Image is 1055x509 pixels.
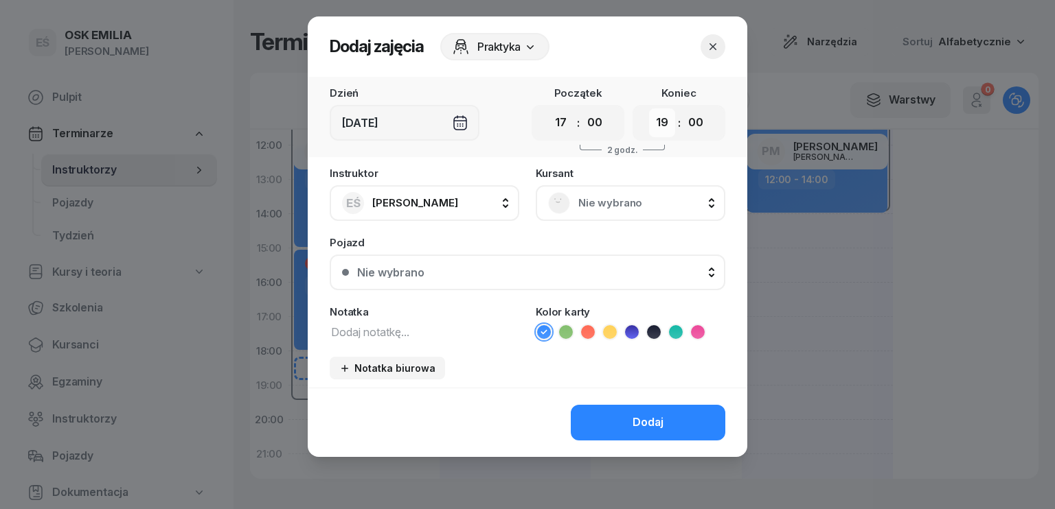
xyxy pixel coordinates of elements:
[357,267,424,278] div: Nie wybrano
[678,115,681,131] div: :
[330,254,725,290] button: Nie wybrano
[477,38,521,55] span: Praktyka
[346,198,361,209] span: EŚ
[577,115,580,131] div: :
[330,185,519,221] button: EŚ[PERSON_NAME]
[578,194,713,212] span: Nie wybrano
[372,196,458,209] span: [PERSON_NAME]
[330,357,445,379] button: Notatka biurowa
[633,414,663,431] div: Dodaj
[339,362,435,374] div: Notatka biurowa
[330,36,424,58] h2: Dodaj zajęcia
[571,405,725,440] button: Dodaj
